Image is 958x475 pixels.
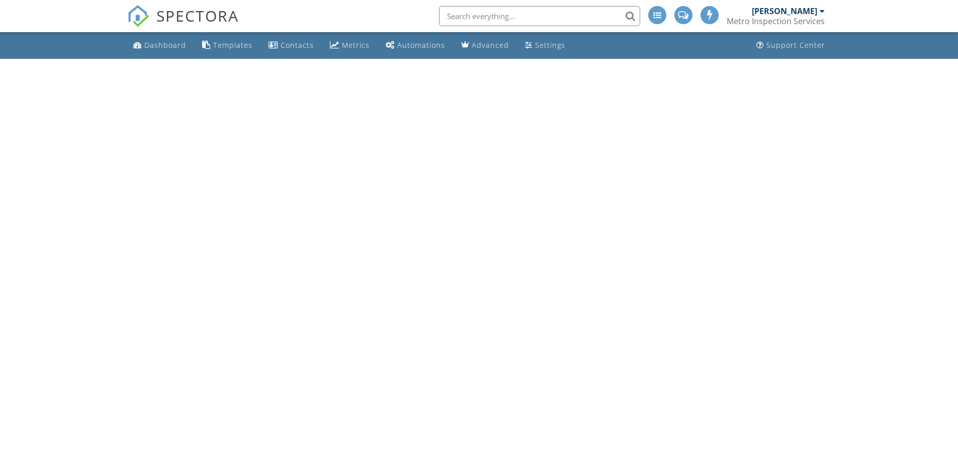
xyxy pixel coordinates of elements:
[752,6,817,16] div: [PERSON_NAME]
[439,6,640,26] input: Search everything...
[752,36,829,55] a: Support Center
[198,36,256,55] a: Templates
[535,40,565,50] div: Settings
[265,36,318,55] a: Contacts
[382,36,449,55] a: Automations (Advanced)
[129,36,190,55] a: Dashboard
[127,5,149,27] img: The Best Home Inspection Software - Spectora
[457,36,513,55] a: Advanced
[281,40,314,50] div: Contacts
[213,40,252,50] div: Templates
[472,40,509,50] div: Advanced
[766,40,825,50] div: Support Center
[326,36,374,55] a: Metrics
[144,40,186,50] div: Dashboard
[397,40,445,50] div: Automations
[156,5,239,26] span: SPECTORA
[727,16,825,26] div: Metro Inspection Services
[127,14,239,35] a: SPECTORA
[521,36,569,55] a: Settings
[342,40,370,50] div: Metrics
